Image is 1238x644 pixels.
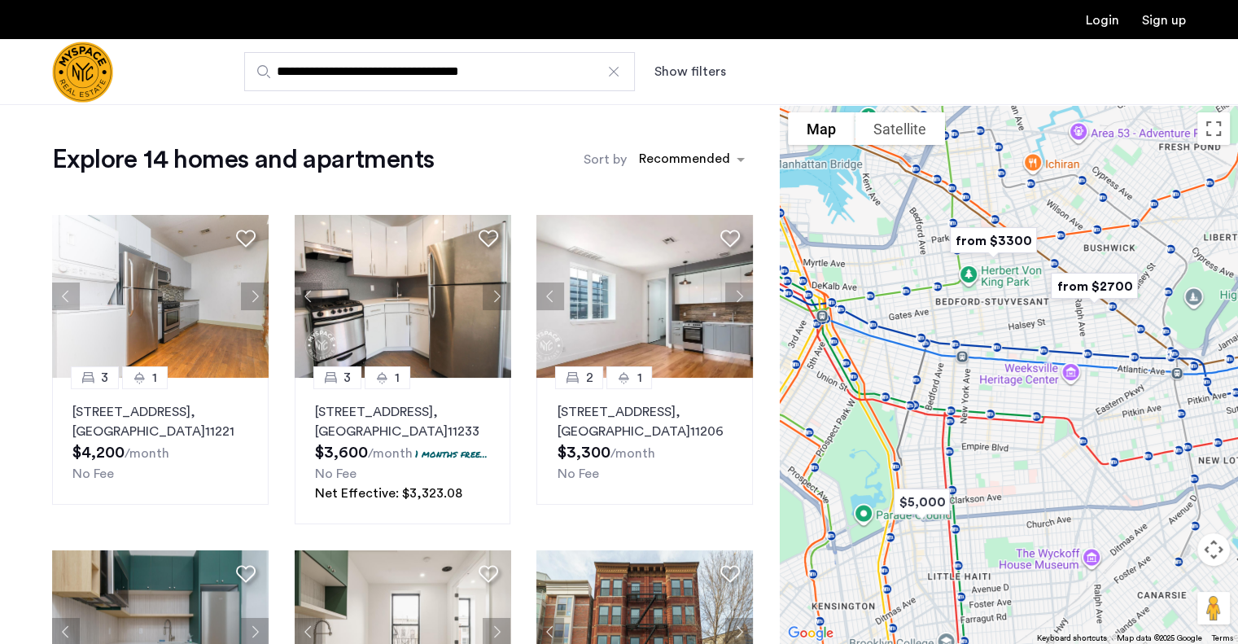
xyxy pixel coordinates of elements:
img: logo [52,42,113,103]
h1: Explore 14 homes and apartments [52,143,434,176]
span: 3 [101,368,108,388]
button: Keyboard shortcuts [1037,633,1107,644]
button: Next apartment [241,283,269,310]
label: Sort by [584,150,627,169]
ng-select: sort-apartment [631,145,753,174]
button: Map camera controls [1197,533,1230,566]
span: 1 [636,368,641,388]
a: Terms (opens in new tab) [1212,633,1233,644]
button: Previous apartment [295,283,322,310]
span: $4,200 [72,445,125,461]
button: Next apartment [725,283,753,310]
a: Cazamio Logo [52,42,113,103]
button: Drag Pegman onto the map to open Street View [1197,592,1230,624]
input: Apartment Search [244,52,635,91]
span: 1 [152,368,157,388]
img: a8b926f1-9a91-4e5e-b036-feb4fe78ee5d_638784457249582061.jpeg [295,215,511,378]
a: 21[STREET_ADDRESS], [GEOGRAPHIC_DATA]11206No Fee [536,378,753,505]
sub: /month [368,447,413,460]
a: Login [1086,14,1119,27]
button: Toggle fullscreen view [1197,112,1230,145]
div: $5,000 [881,477,963,527]
a: Open this area in Google Maps (opens a new window) [784,623,838,644]
a: Registration [1142,14,1186,27]
div: from $3300 [937,216,1050,265]
sub: /month [610,447,654,460]
img: 1996_638246139995025989.jpeg [52,215,269,378]
span: No Fee [315,467,357,480]
button: Next apartment [483,283,510,310]
sub: /month [125,447,169,460]
span: $3,300 [557,445,610,461]
span: 3 [343,368,351,388]
span: Map data ©2025 Google [1117,634,1202,642]
span: No Fee [72,467,114,480]
span: 1 [395,368,400,388]
span: Net Effective: $3,323.08 [315,487,462,500]
div: Recommended [636,149,730,173]
button: Previous apartment [536,283,564,310]
span: No Fee [557,467,598,480]
p: [STREET_ADDRESS] 11233 [315,402,491,441]
span: $3,600 [315,445,368,461]
p: 1 months free... [415,447,488,461]
button: Show street map [788,112,855,145]
p: [STREET_ADDRESS] 11221 [72,402,248,441]
div: from $2700 [1038,261,1151,311]
img: af89ecc1-02ec-4b73-9198-5dcabcf3354e_638888921698812574.jpeg [536,215,753,378]
button: Show satellite imagery [855,112,945,145]
button: Show or hide filters [654,62,726,81]
a: 31[STREET_ADDRESS], [GEOGRAPHIC_DATA]11221No Fee [52,378,269,505]
span: 2 [585,368,593,388]
a: 31[STREET_ADDRESS], [GEOGRAPHIC_DATA]112331 months free...No FeeNet Effective: $3,323.08 [295,378,511,524]
p: [STREET_ADDRESS] 11206 [557,402,733,441]
button: Previous apartment [52,283,80,310]
img: Google [784,623,838,644]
